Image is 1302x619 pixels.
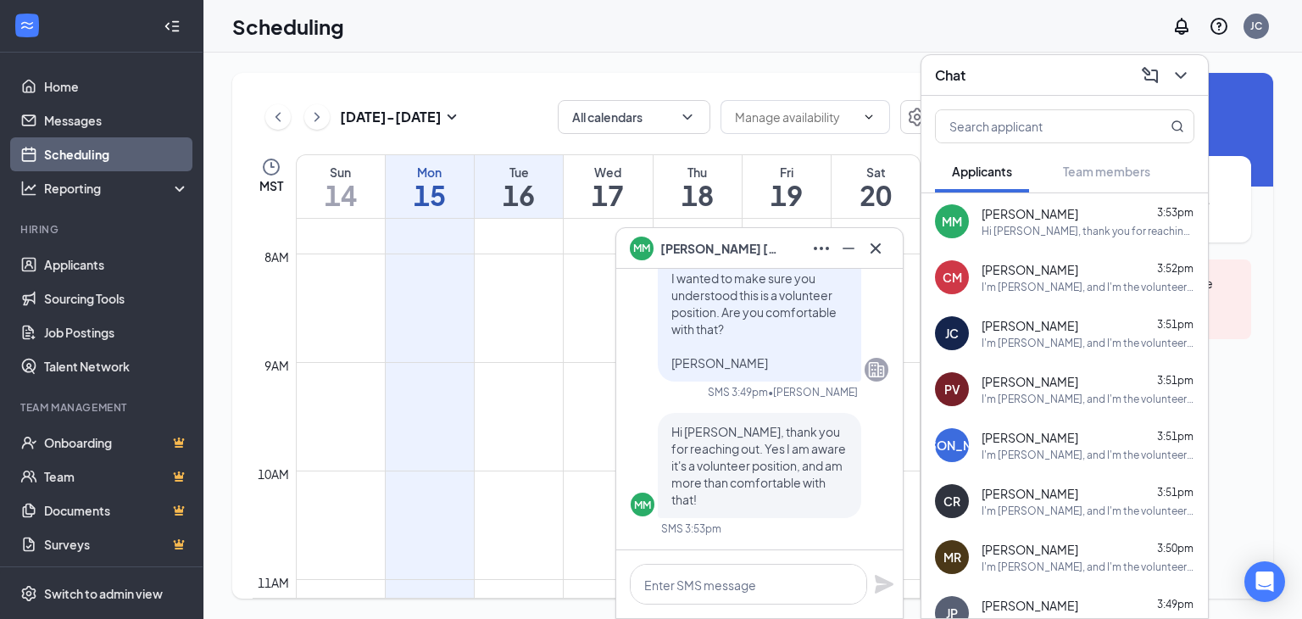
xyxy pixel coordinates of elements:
[44,349,189,383] a: Talent Network
[44,494,189,527] a: DocumentsCrown
[254,465,292,483] div: 10am
[1137,62,1164,89] button: ComposeMessage
[475,164,563,181] div: Tue
[1063,164,1150,179] span: Team members
[1157,430,1193,443] span: 3:51pm
[944,381,960,398] div: PV
[982,429,1078,446] span: [PERSON_NAME]
[708,385,768,399] div: SMS 3:49pm
[44,585,163,602] div: Switch to admin view
[44,137,189,171] a: Scheduling
[862,235,889,262] button: Cross
[952,164,1012,179] span: Applicants
[982,336,1194,350] div: I'm [PERSON_NAME], and I'm the volunteer coordinator for Refined Hospice. I wanted to verify that...
[900,100,934,134] button: Settings
[1157,206,1193,219] span: 3:53pm
[1157,374,1193,387] span: 3:51pm
[20,400,186,415] div: Team Management
[1209,16,1229,36] svg: QuestionInfo
[982,560,1194,574] div: I'm [PERSON_NAME], and I'm the volunteer coordinator for Refined Hospice. I wanted to verify that...
[44,282,189,315] a: Sourcing Tools
[743,155,831,218] a: September 19, 2025
[735,108,855,126] input: Manage availability
[19,17,36,34] svg: WorkstreamLogo
[903,437,1001,454] div: [PERSON_NAME]
[44,527,189,561] a: SurveysCrown
[20,585,37,602] svg: Settings
[832,155,920,218] a: September 20, 2025
[982,224,1194,238] div: Hi [PERSON_NAME], thank you for reaching out. Yes I am aware it's a volunteer position, and am mo...
[768,385,858,399] span: • [PERSON_NAME]
[661,521,721,536] div: SMS 3:53pm
[982,261,1078,278] span: [PERSON_NAME]
[1171,65,1191,86] svg: ChevronDown
[862,110,876,124] svg: ChevronDown
[811,238,832,259] svg: Ellipses
[945,325,959,342] div: JC
[44,70,189,103] a: Home
[164,18,181,35] svg: Collapse
[982,504,1194,518] div: I'm [PERSON_NAME], and I'm the volunteer coordinator for Refined Hospice. I wanted to verify that...
[20,180,37,197] svg: Analysis
[654,164,742,181] div: Thu
[907,107,927,127] svg: Settings
[386,155,474,218] a: September 15, 2025
[475,181,563,209] h1: 16
[297,181,385,209] h1: 14
[982,280,1194,294] div: I'm [PERSON_NAME], and I'm the volunteer coordinator for Refined Hospice. I wanted to verify that...
[1157,598,1193,611] span: 3:49pm
[654,181,742,209] h1: 18
[386,181,474,209] h1: 15
[1171,16,1192,36] svg: Notifications
[232,12,344,41] h1: Scheduling
[982,373,1078,390] span: [PERSON_NAME]
[874,574,894,594] button: Plane
[982,205,1078,222] span: [PERSON_NAME]
[265,104,291,130] button: ChevronLeft
[261,248,292,266] div: 8am
[982,485,1078,502] span: [PERSON_NAME]
[936,110,1137,142] input: Search applicant
[558,100,710,134] button: All calendarsChevronDown
[564,181,652,209] h1: 17
[297,164,385,181] div: Sun
[1244,561,1285,602] div: Open Intercom Messenger
[44,248,189,282] a: Applicants
[660,239,779,258] span: [PERSON_NAME] [PERSON_NAME]
[982,541,1078,558] span: [PERSON_NAME]
[943,493,960,510] div: CR
[44,315,189,349] a: Job Postings
[1171,120,1184,133] svg: MagnifyingGlass
[982,597,1078,614] span: [PERSON_NAME]
[808,235,835,262] button: Ellipses
[832,181,920,209] h1: 20
[261,157,281,177] svg: Clock
[1167,62,1194,89] button: ChevronDown
[44,460,189,494] a: TeamCrown
[386,164,474,181] div: Mon
[442,107,462,127] svg: SmallChevronDown
[982,448,1194,462] div: I'm [PERSON_NAME], and I'm the volunteer coordinator for Refined Hospice. I wanted to verify that...
[259,177,283,194] span: MST
[309,107,325,127] svg: ChevronRight
[832,164,920,181] div: Sat
[20,222,186,237] div: Hiring
[679,109,696,125] svg: ChevronDown
[982,317,1078,334] span: [PERSON_NAME]
[1157,486,1193,499] span: 3:51pm
[942,213,962,230] div: MM
[475,155,563,218] a: September 16, 2025
[943,549,961,566] div: MR
[270,107,287,127] svg: ChevronLeft
[1157,542,1193,555] span: 3:50pm
[743,181,831,209] h1: 19
[835,235,862,262] button: Minimize
[1157,318,1193,331] span: 3:51pm
[1157,262,1193,275] span: 3:52pm
[866,360,887,380] svg: Company
[304,104,330,130] button: ChevronRight
[838,238,859,259] svg: Minimize
[982,392,1194,406] div: I'm [PERSON_NAME], and I'm the volunteer coordinator for Refined Hospice. I wanted to verify that...
[1250,19,1262,33] div: JC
